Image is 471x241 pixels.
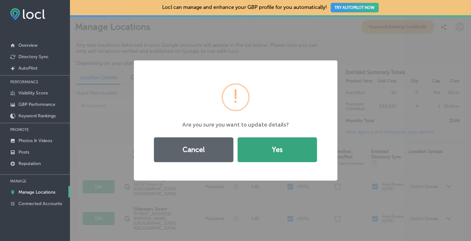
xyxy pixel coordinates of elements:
img: fda3e92497d09a02dc62c9cd864e3231.png [10,8,45,20]
p: Manage Locations [18,189,55,195]
p: Photos & Videos [18,138,52,143]
p: Connected Accounts [18,201,62,206]
div: Are you sure you want to update details? [150,121,321,129]
p: Keyword Rankings [18,113,56,119]
p: Directory Sync [18,54,49,59]
p: Posts [18,149,29,155]
p: Visibility Score [18,90,48,96]
p: Reputation [18,161,41,166]
button: Cancel [154,137,233,162]
p: Overview [18,43,38,48]
button: Yes [238,137,317,162]
p: AutoPilot [18,65,38,71]
p: GBP Performance [18,102,55,107]
button: TRY AUTOPILOT NOW [331,3,379,12]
